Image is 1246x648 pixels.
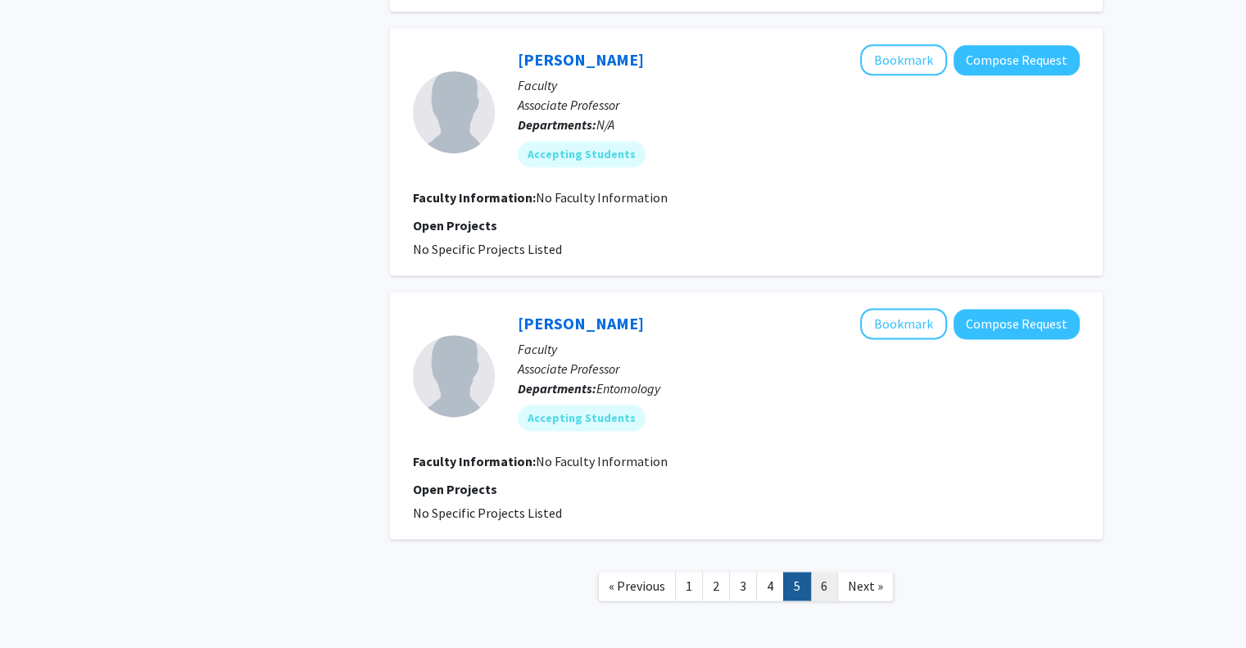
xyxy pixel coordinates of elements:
b: Faculty Information: [413,189,536,206]
a: [PERSON_NAME] [518,49,644,70]
b: Departments: [518,380,596,397]
p: Faculty [518,75,1080,95]
span: No Specific Projects Listed [413,505,562,521]
a: 4 [756,572,784,600]
button: Compose Request to George Hambrecht [954,45,1080,75]
span: Next » [848,578,883,594]
p: Open Projects [413,215,1080,235]
nav: Page navigation [390,555,1103,622]
span: No Specific Projects Listed [413,241,562,257]
a: 2 [702,572,730,600]
b: Faculty Information: [413,453,536,469]
span: No Faculty Information [536,453,668,469]
span: « Previous [609,578,665,594]
a: Previous [598,572,676,600]
mat-chip: Accepting Students [518,141,646,167]
a: 6 [810,572,838,600]
a: 5 [783,572,811,600]
button: Compose Request to Karin Burghardt [954,309,1080,339]
a: 1 [675,572,703,600]
p: Associate Professor [518,95,1080,115]
button: Add George Hambrecht to Bookmarks [860,44,947,75]
iframe: Chat [12,574,70,636]
p: Faculty [518,339,1080,359]
a: [PERSON_NAME] [518,313,644,333]
span: No Faculty Information [536,189,668,206]
mat-chip: Accepting Students [518,405,646,431]
a: Next [837,572,894,600]
span: N/A [596,116,614,133]
p: Associate Professor [518,359,1080,378]
a: 3 [729,572,757,600]
button: Add Karin Burghardt to Bookmarks [860,308,947,339]
span: Entomology [596,380,660,397]
p: Open Projects [413,479,1080,499]
b: Departments: [518,116,596,133]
